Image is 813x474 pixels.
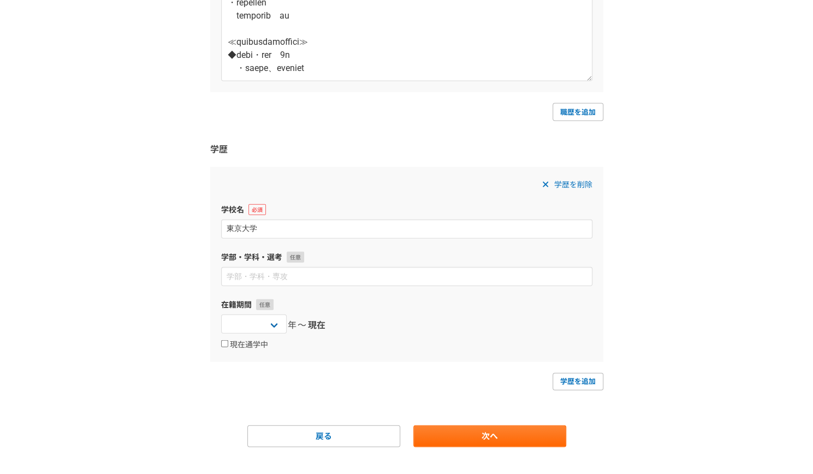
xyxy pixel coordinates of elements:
a: 学歴を追加 [553,373,603,390]
a: 戻る [247,425,400,447]
label: 学校名 [221,204,592,216]
input: 学校名 [221,220,592,239]
span: 年〜 [288,319,307,332]
a: 次へ [413,425,566,447]
span: 学歴を削除 [554,178,592,191]
input: 学部・学科・専攻 [221,267,592,286]
input: 現在通学中 [221,340,228,347]
h3: 学歴 [210,143,603,156]
label: 現在通学中 [221,340,268,350]
a: 職歴を追加 [553,103,603,121]
label: 学部・学科・選考 [221,252,592,263]
label: 在籍期間 [221,299,592,311]
span: 現在 [308,319,325,332]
